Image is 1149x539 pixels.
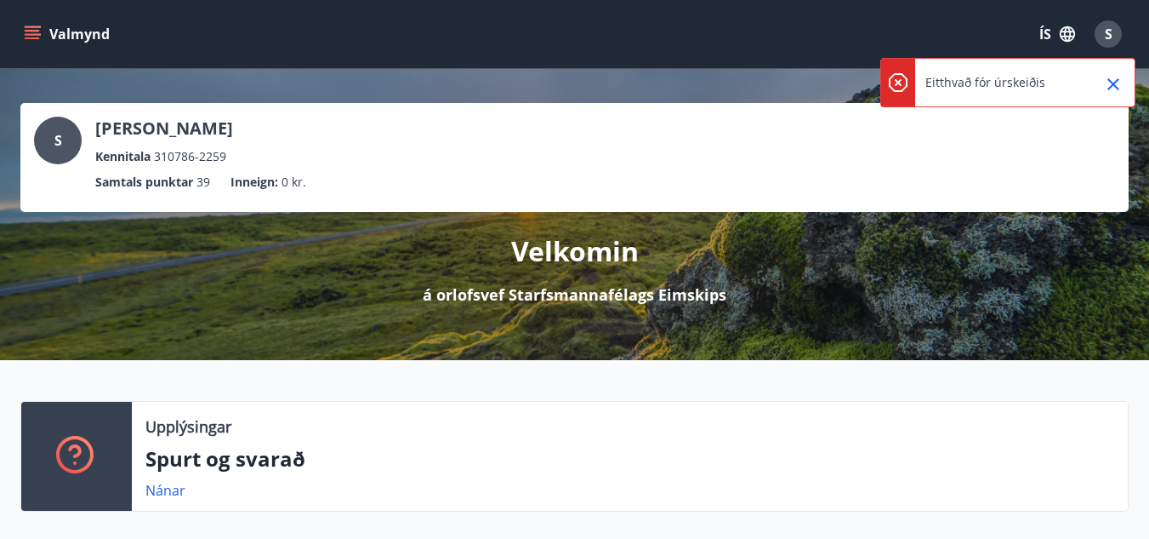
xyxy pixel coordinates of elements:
span: S [54,131,62,150]
p: [PERSON_NAME] [95,117,233,140]
span: 39 [196,173,210,192]
button: ÍS [1030,19,1084,49]
p: Inneign : [230,173,278,192]
button: Close [1099,70,1128,99]
span: S [1105,25,1112,43]
span: 0 kr. [282,173,306,192]
p: Velkomin [511,232,639,270]
p: á orlofsvef Starfsmannafélags Eimskips [423,284,726,306]
button: menu [20,19,117,49]
button: S [1088,14,1129,54]
p: Eitthvað fór úrskeiðis [925,74,1045,91]
p: Samtals punktar [95,173,193,192]
p: Spurt og svarað [145,444,1114,473]
span: 310786-2259 [154,147,226,166]
a: Nánar [145,481,185,500]
p: Upplýsingar [145,416,231,438]
p: Kennitala [95,147,151,166]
